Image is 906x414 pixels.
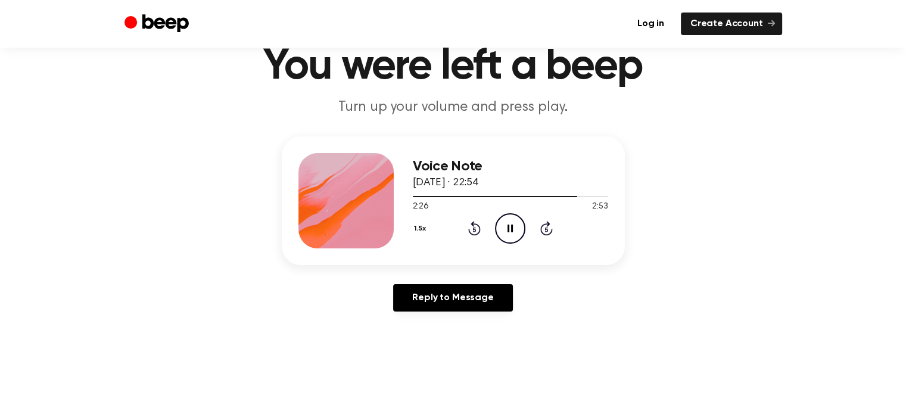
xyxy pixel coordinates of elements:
span: [DATE] · 22:54 [413,178,478,188]
span: 2:53 [592,201,608,213]
p: Turn up your volume and press play. [225,98,682,117]
span: 2:26 [413,201,428,213]
button: 1.5x [413,219,431,239]
a: Beep [124,13,192,36]
h1: You were left a beep [148,45,758,88]
a: Create Account [681,13,782,35]
h3: Voice Note [413,158,608,175]
a: Reply to Message [393,284,512,312]
a: Log in [628,13,674,35]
